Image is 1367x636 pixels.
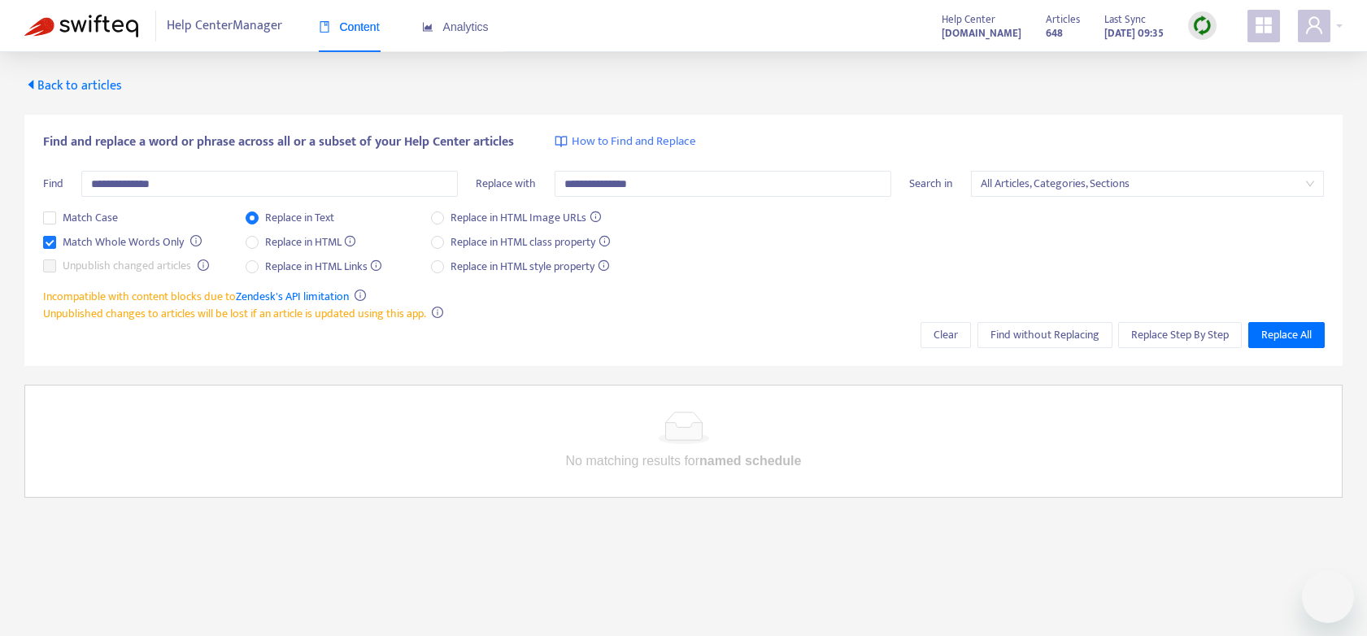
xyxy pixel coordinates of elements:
span: Articles [1046,11,1080,28]
span: info-circle [198,259,209,271]
span: Replace in HTML style property [444,258,616,276]
strong: [DATE] 09:35 [1104,24,1164,42]
span: Replace Step By Step [1131,326,1229,344]
span: Replace in HTML class property [444,233,616,251]
span: Last Sync [1104,11,1146,28]
strong: 648 [1046,24,1063,42]
span: Replace in HTML Links [259,258,389,276]
span: caret-left [24,78,37,91]
a: Zendesk's API limitation [236,287,349,306]
img: image-link [555,135,568,148]
span: Back to articles [24,75,122,97]
button: Replace Step By Step [1118,322,1242,348]
button: Clear [921,322,971,348]
span: Search in [909,174,952,193]
span: Match Case [56,209,124,227]
span: Unpublish changed articles [56,257,198,275]
button: Replace All [1248,322,1325,348]
span: Find without Replacing [990,326,1099,344]
span: Content [319,20,380,33]
iframe: Button to launch messaging window [1302,571,1354,623]
span: Replace with [476,174,536,193]
button: Find without Replacing [977,322,1112,348]
span: Unpublished changes to articles will be lost if an article is updated using this app. [43,304,426,323]
span: Help Center [942,11,995,28]
span: Replace in HTML [259,233,363,251]
span: info-circle [190,235,202,246]
span: book [319,21,330,33]
b: named schedule [699,454,801,468]
span: info-circle [355,290,366,301]
span: Replace All [1261,326,1312,344]
span: area-chart [422,21,433,33]
span: Replace in HTML Image URLs [444,209,607,227]
span: Help Center Manager [167,11,282,41]
a: How to Find and Replace [555,133,696,151]
span: Analytics [422,20,489,33]
span: appstore [1254,15,1273,35]
a: [DOMAIN_NAME] [942,24,1021,42]
span: Find [43,174,63,193]
span: How to Find and Replace [572,133,696,151]
img: Swifteq [24,15,138,37]
img: sync.dc5367851b00ba804db3.png [1192,15,1212,36]
span: All Articles, Categories, Sections [981,172,1315,196]
span: Find and replace a word or phrase across all or a subset of your Help Center articles [43,133,514,152]
span: Clear [934,326,958,344]
span: Replace in Text [259,209,341,227]
span: Match Whole Words Only [56,233,190,251]
p: No matching results for [32,451,1335,471]
span: info-circle [432,307,443,318]
span: Incompatible with content blocks due to [43,287,349,306]
span: user [1304,15,1324,35]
